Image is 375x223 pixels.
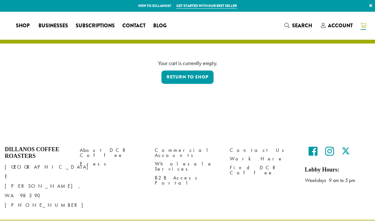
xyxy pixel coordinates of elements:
div: Your cart is currently empty. [10,59,365,67]
a: [PHONE_NUMBER] [5,202,89,208]
a: Find DCR Coffee [230,163,295,177]
a: Wholesale Services [155,160,220,173]
a: Get started with our best seller [176,3,237,9]
span: Subscriptions [76,22,115,30]
a: Work Here [230,155,295,163]
a: Search [281,20,317,31]
a: Commercial Accounts [155,146,220,160]
span: Shop [16,22,30,30]
span: Account [328,22,353,29]
a: Contact Us [230,146,295,155]
h4: Dillanos Coffee Roasters [5,146,70,160]
h5: Lobby Hours: [305,166,370,173]
a: Press [80,160,145,168]
a: B2B Access Portal [155,173,220,187]
a: Shop [12,21,35,31]
span: Search [292,22,312,29]
a: About DCR Coffee [80,146,145,160]
span: Contact [122,22,146,30]
em: Weekdays 9 am to 5 pm [305,177,355,184]
span: Blog [153,22,167,30]
p: [GEOGRAPHIC_DATA] E [PERSON_NAME], WA 98390 [5,162,70,210]
span: Businesses [38,22,68,30]
a: Return to shop [161,71,214,84]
